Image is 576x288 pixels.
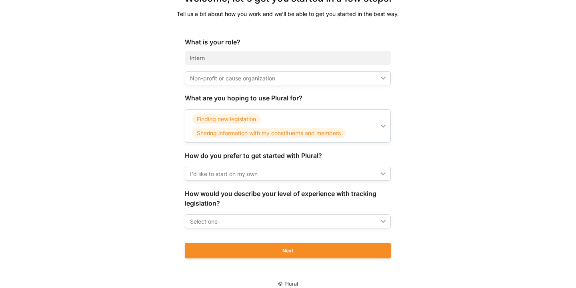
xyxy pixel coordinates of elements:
[278,281,298,287] small: © Plural
[549,261,568,280] iframe: Intercom live chat
[185,93,391,103] div: What are you hoping to use Plural for?
[185,51,391,65] input: Job title
[190,74,378,82] div: Non-profit or cause organization
[185,151,391,160] div: How do you prefer to get started with Plural?
[185,189,391,208] div: How would you describe your level of experience with tracking legislation?
[192,114,261,124] span: Finding new legislation
[185,37,391,47] div: What is your role?
[190,170,378,178] div: I'd like to start on my own
[190,217,378,226] div: Select one
[192,128,346,138] span: Sharing information with my constituents and members
[185,243,391,258] button: Next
